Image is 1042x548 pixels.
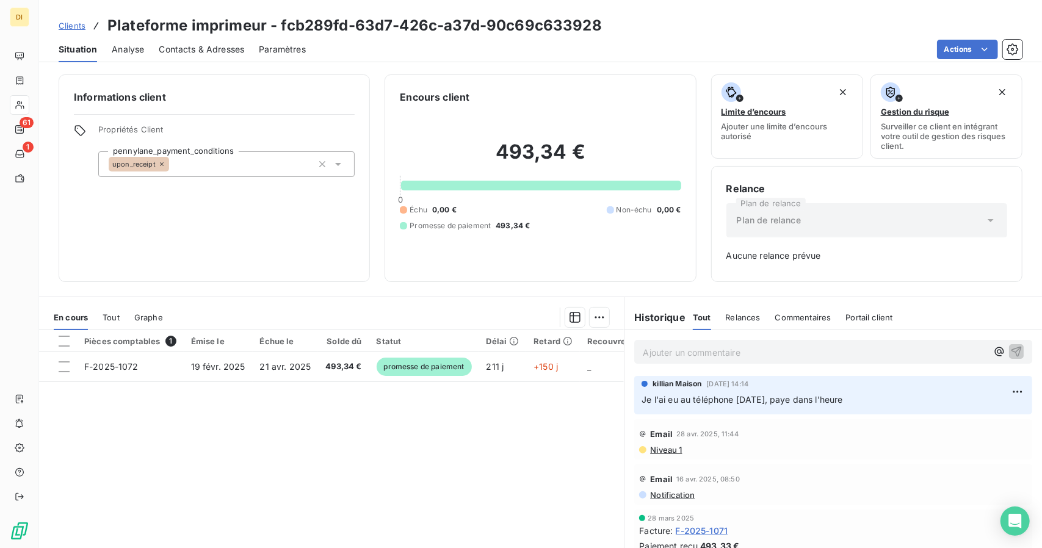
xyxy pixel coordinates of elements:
a: Clients [59,20,85,32]
span: Niveau 1 [649,445,682,455]
div: Émise le [191,336,245,346]
h3: Plateforme imprimeur - fcb289fd-63d7-426c-a37d-90c69c633928 [107,15,602,37]
span: Contacts & Adresses [159,43,244,56]
span: 1 [23,142,34,153]
span: F-2025-1071 [676,524,728,537]
span: Paramètres [259,43,306,56]
span: upon_receipt [112,160,156,168]
span: Facture : [639,524,673,537]
span: 0 [398,195,403,204]
span: Aucune relance prévue [726,250,1007,262]
span: +150 j [534,361,558,372]
span: 21 avr. 2025 [260,361,311,372]
span: Commentaires [775,312,831,322]
div: Statut [377,336,472,346]
input: Ajouter une valeur [169,159,179,170]
span: Analyse [112,43,144,56]
span: 493,34 € [325,361,361,373]
span: Promesse de paiement [410,220,491,231]
span: 28 avr. 2025, 11:44 [676,430,739,438]
div: Open Intercom Messenger [1000,507,1030,536]
h6: Historique [624,310,686,325]
div: Solde dû [325,336,361,346]
span: F-2025-1072 [84,361,139,372]
span: Situation [59,43,97,56]
span: 16 avr. 2025, 08:50 [676,475,740,483]
span: Ajouter une limite d’encours autorisé [722,121,853,141]
span: Limite d’encours [722,107,786,117]
span: Propriétés Client [98,124,355,142]
span: Gestion du risque [881,107,949,117]
span: _ [587,361,591,372]
div: Retard [534,336,573,346]
div: DI [10,7,29,27]
h2: 493,34 € [400,140,681,176]
span: 28 mars 2025 [648,514,694,522]
button: Actions [937,40,998,59]
div: Délai [487,336,519,346]
span: killian Maison [653,378,701,389]
span: Clients [59,21,85,31]
span: Plan de relance [737,214,801,226]
h6: Relance [726,181,1007,196]
span: Portail client [846,312,893,322]
div: Recouvrement [587,336,646,346]
span: Non-échu [617,204,652,215]
div: Échue le [260,336,311,346]
span: 19 févr. 2025 [191,361,245,372]
div: Pièces comptables [84,336,176,347]
span: Notification [649,490,695,500]
h6: Informations client [74,90,355,104]
span: Email [650,429,673,439]
img: Logo LeanPay [10,521,29,541]
span: Tout [103,312,120,322]
span: Surveiller ce client en intégrant votre outil de gestion des risques client. [881,121,1012,151]
h6: Encours client [400,90,469,104]
button: Gestion du risqueSurveiller ce client en intégrant votre outil de gestion des risques client. [870,74,1022,159]
span: Tout [693,312,711,322]
span: promesse de paiement [377,358,472,376]
span: 0,00 € [657,204,681,215]
span: Échu [410,204,427,215]
span: 0,00 € [432,204,457,215]
span: [DATE] 14:14 [707,380,749,388]
span: Graphe [134,312,163,322]
span: 211 j [487,361,504,372]
span: 493,34 € [496,220,530,231]
button: Limite d’encoursAjouter une limite d’encours autorisé [711,74,863,159]
span: 1 [165,336,176,347]
span: Email [650,474,673,484]
span: Relances [726,312,761,322]
span: Je l'ai eu au téléphone [DATE], paye dans l'heure [642,394,842,405]
span: 61 [20,117,34,128]
span: En cours [54,312,88,322]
